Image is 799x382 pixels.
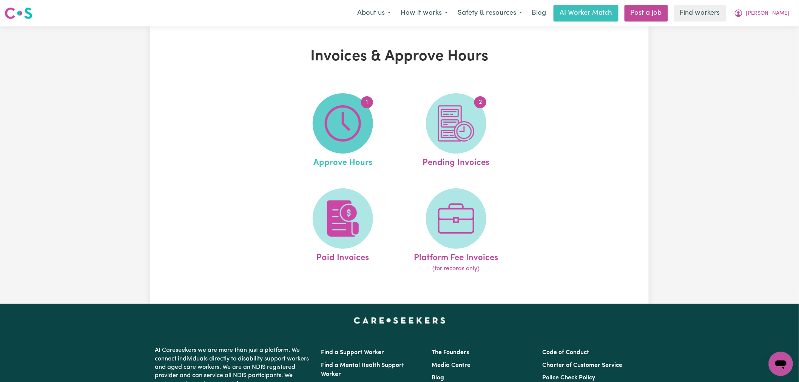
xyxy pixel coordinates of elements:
[361,96,373,108] span: 1
[746,9,790,18] span: [PERSON_NAME]
[288,188,397,274] a: Paid Invoices
[729,5,794,21] button: My Account
[5,6,32,20] img: Careseekers logo
[554,5,619,22] a: AI Worker Match
[432,375,444,381] a: Blog
[354,317,446,323] a: Careseekers home page
[321,362,404,377] a: Find a Mental Health Support Worker
[414,249,498,265] span: Platform Fee Invoices
[396,5,453,21] button: How it works
[769,352,793,376] iframe: Button to launch messaging window
[313,154,372,169] span: Approve Hours
[474,96,486,108] span: 2
[625,5,668,22] a: Post a job
[527,5,551,22] a: Blog
[432,350,469,356] a: The Founders
[316,249,369,265] span: Paid Invoices
[432,362,470,368] a: Media Centre
[5,5,32,22] a: Careseekers logo
[288,93,397,169] a: Approve Hours
[543,350,589,356] a: Code of Conduct
[453,5,527,21] button: Safety & resources
[321,350,384,356] a: Find a Support Worker
[543,375,595,381] a: Police Check Policy
[402,188,511,274] a: Platform Fee Invoices(for records only)
[674,5,726,22] a: Find workers
[432,264,480,273] span: (for records only)
[543,362,623,368] a: Charter of Customer Service
[402,93,511,169] a: Pending Invoices
[352,5,396,21] button: About us
[423,154,489,169] span: Pending Invoices
[238,48,561,66] h1: Invoices & Approve Hours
